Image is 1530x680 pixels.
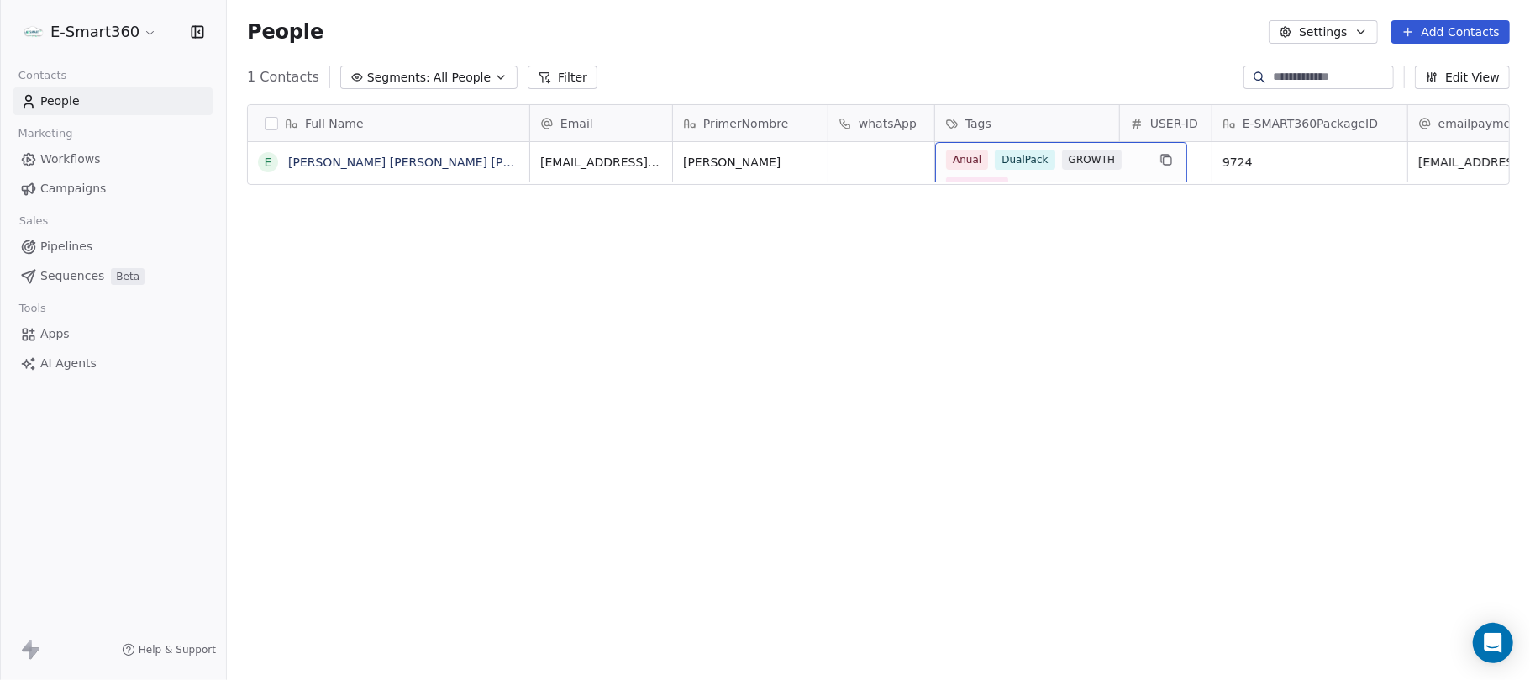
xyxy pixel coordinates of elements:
[305,115,364,132] span: Full Name
[11,63,74,88] span: Contacts
[1222,154,1397,171] span: 9724
[248,142,530,663] div: grid
[247,67,319,87] span: 1 Contacts
[13,233,213,261] a: Pipelines
[247,19,323,45] span: People
[40,180,106,198] span: Campaigns
[13,145,213,173] a: Workflows
[40,325,70,343] span: Apps
[20,18,160,46] button: E-Smart360
[40,267,104,285] span: Sequences
[13,350,213,377] a: AI Agents
[288,156,589,169] a: [PERSON_NAME] [PERSON_NAME] [PERSON_NAME]
[530,105,672,141] div: Email
[367,69,430,87] span: Segments:
[946,177,1008,197] span: MetaPack
[12,296,53,321] span: Tools
[1150,115,1198,132] span: USER-ID
[1438,115,1523,132] span: emailpayment
[11,121,80,146] span: Marketing
[528,66,597,89] button: Filter
[12,208,55,234] span: Sales
[683,154,818,171] span: [PERSON_NAME]
[13,175,213,203] a: Campaigns
[560,115,593,132] span: Email
[1212,105,1407,141] div: E-SMART360PackageID
[139,643,216,656] span: Help & Support
[1130,154,1201,171] span: 183886
[50,21,139,43] span: E-Smart360
[1120,105,1212,141] div: USER-ID
[703,115,788,132] span: PrimerNombre
[1415,66,1510,89] button: Edit View
[1391,20,1510,44] button: Add Contacts
[935,105,1119,141] div: Tags
[248,105,529,141] div: Full Name
[13,87,213,115] a: People
[13,262,213,290] a: SequencesBeta
[540,154,662,171] span: [EMAIL_ADDRESS][DOMAIN_NAME]
[1062,150,1122,170] span: GROWTH
[40,238,92,256] span: Pipelines
[673,105,828,141] div: PrimerNombre
[111,268,145,285] span: Beta
[1269,20,1377,44] button: Settings
[24,22,44,42] img: -.png
[828,105,934,141] div: whatsApp
[265,154,272,171] div: E
[13,320,213,348] a: Apps
[1473,623,1513,663] div: Open Intercom Messenger
[122,643,216,656] a: Help & Support
[965,115,991,132] span: Tags
[946,150,988,170] span: Anual
[995,150,1054,170] span: DualPack
[859,115,917,132] span: whatsApp
[434,69,491,87] span: All People
[40,355,97,372] span: AI Agents
[40,150,101,168] span: Workflows
[1243,115,1378,132] span: E-SMART360PackageID
[40,92,80,110] span: People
